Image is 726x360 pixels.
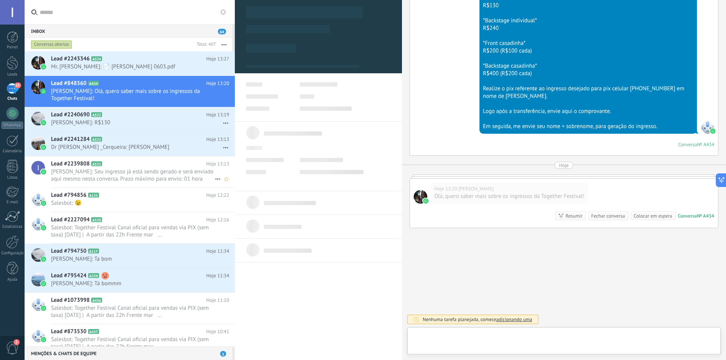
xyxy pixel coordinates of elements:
[41,120,46,125] img: waba.svg
[25,107,235,131] a: Lead #2240690 A522 Hoje 13:19 [PERSON_NAME]: R$130
[483,47,693,55] div: R$200 (R$100 cada)
[41,256,46,262] img: waba.svg
[483,70,693,77] div: R$400 (R$200 cada)
[41,337,46,342] img: waba.svg
[51,336,215,350] span: Salesbot: Together Festival Canal oficial para vendas via PIX (sem taxa) [DATE] | A partir das 22...
[2,72,23,77] div: Leads
[206,136,229,143] span: Hoje 13:13
[25,188,235,212] a: Lead #794856 A133 Hoje 12:22 Salesbot: 😉
[51,168,215,182] span: [PERSON_NAME]: Seu ingresso já está sendo gerado e será enviado aqui mesmo nesta conversa. Prazo ...
[51,160,90,168] span: Lead #2239808
[206,160,229,168] span: Hoje 13:13
[51,216,90,224] span: Lead #2227094
[91,137,102,142] span: A523
[51,55,90,63] span: Lead #2243346
[41,89,46,94] img: waba.svg
[51,136,90,143] span: Lead #2241284
[2,175,23,180] div: Listas
[434,185,459,193] div: Hoje 13:20
[51,297,90,304] span: Lead #1073998
[51,88,215,102] span: [PERSON_NAME]: Olá, quero saber mais sobre os ingressos da Together Festival!
[51,63,215,70] span: Mr. [PERSON_NAME]: 📄 [PERSON_NAME] 0603.pdf
[51,80,87,87] span: Lead #848560
[91,112,102,117] span: A522
[206,272,229,280] span: Hoje 11:34
[51,192,87,199] span: Lead #794856
[701,120,714,134] span: WhatsApp Business
[41,64,46,70] img: waba.svg
[634,212,672,219] div: Colocar em espera
[31,40,72,49] div: Conversas abertas
[51,255,215,263] span: [PERSON_NAME]: Ta bom
[51,199,215,207] span: Salesbot: 😉
[2,149,23,154] div: Calendário
[206,328,229,335] span: Hoje 10:41
[678,141,697,148] div: Conversa
[88,193,99,198] span: A133
[434,193,585,200] div: Olá, quero saber mais sobre os ingressos da Together Festival!
[51,144,215,151] span: Dr [PERSON_NAME] _Cerqueira: [PERSON_NAME]
[88,329,99,334] span: A437
[25,268,235,292] a: Lead #795424 A234 Hoje 11:34 [PERSON_NAME]: Tá bommm
[51,280,215,287] span: [PERSON_NAME]: Tá bommm
[25,24,232,38] div: Inbox
[51,272,87,280] span: Lead #795424
[51,328,87,335] span: Lead #873530
[206,80,229,87] span: Hoje 13:20
[41,169,46,175] img: waba.svg
[458,185,493,193] span: Gabriel João
[423,316,532,323] div: Nenhuma tarefa planejada, comece
[25,76,235,107] a: Lead #848560 A434 Hoje 13:20 [PERSON_NAME]: Olá, quero saber mais sobre os ingressos da Together ...
[14,82,21,88] span: 65
[483,40,693,47] div: *Front casadinha*
[220,351,226,357] span: 1
[41,201,46,206] img: waba.svg
[483,25,693,32] div: R$240
[414,190,427,204] span: Gabriel João
[25,156,235,187] a: Lead #2239808 A521 Hoje 13:13 [PERSON_NAME]: Seu ingresso já está sendo gerado e será enviado aqu...
[2,277,23,282] div: Ajuda
[51,119,215,126] span: [PERSON_NAME]: R$130
[591,212,625,219] div: Fechar conversa
[51,224,215,238] span: Salesbot: Together Festival Canal oficial para vendas via PIX (sem taxa) [DATE] | A partir das 22...
[483,17,693,25] div: *Backstage individual*
[88,273,99,278] span: A234
[91,161,102,166] span: A521
[51,304,215,319] span: Salesbot: Together Festival Canal oficial para vendas via PIX (sem taxa) [DATE] | A partir das 22...
[559,162,569,169] div: Hoje
[483,85,693,100] div: Realize o pix referente ao ingresso desejado para pix celular [PHONE_NUMBER] em nome de [PERSON_N...
[2,96,23,101] div: Chats
[206,247,229,255] span: Hoje 11:34
[2,122,23,129] div: WhatsApp
[25,293,235,324] a: Lead #1073998 A456 Hoje 11:10 Salesbot: Together Festival Canal oficial para vendas via PIX (sem ...
[41,225,46,230] img: waba.svg
[710,128,715,134] img: waba.svg
[91,56,102,61] span: A524
[206,111,229,119] span: Hoje 13:19
[14,339,20,345] span: 2
[483,2,693,9] div: R$130
[91,217,102,222] span: A520
[423,198,428,204] img: waba.svg
[206,216,229,224] span: Hoje 12:16
[206,192,229,199] span: Hoje 12:22
[51,111,90,119] span: Lead #2240690
[51,247,87,255] span: Lead #794750
[25,212,235,243] a: Lead #2227094 A520 Hoje 12:16 Salesbot: Together Festival Canal oficial para vendas via PIX (sem ...
[25,346,232,360] div: Menções & Chats de equipe
[496,316,532,323] span: adicionando uma
[25,132,235,156] a: Lead #2241284 A523 Hoje 13:13 Dr [PERSON_NAME] _Cerqueira: [PERSON_NAME]
[697,213,714,219] div: № A434
[483,123,693,130] div: Em seguida, me envie seu nome + sobrenome, para geração do ingresso.
[483,108,693,115] div: Logo após a transferência, envie aqui o comprovante.
[41,306,46,311] img: waba.svg
[2,200,23,205] div: E-mail
[194,41,216,48] div: Total: 407
[566,212,583,219] div: Resumir
[2,251,23,256] div: Configurações
[2,224,23,229] div: Estatísticas
[91,298,102,303] span: A456
[25,244,235,268] a: Lead #794750 A117 Hoje 11:34 [PERSON_NAME]: Ta bom
[483,62,693,70] div: *Backstage casadinha*
[206,297,229,304] span: Hoje 11:10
